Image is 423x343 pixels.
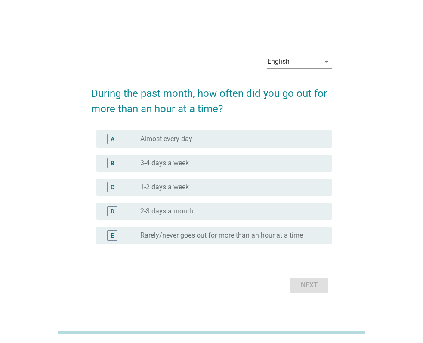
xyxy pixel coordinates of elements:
[91,77,332,117] h2: During the past month, how often did you go out for more than an hour at a time?
[140,159,189,167] label: 3-4 days a week
[321,56,332,67] i: arrow_drop_down
[140,135,192,143] label: Almost every day
[267,58,290,65] div: English
[111,158,114,167] div: B
[111,207,114,216] div: D
[140,231,303,240] label: Rarely/never goes out for more than an hour at a time
[140,183,189,192] label: 1-2 days a week
[111,231,114,240] div: E
[111,182,114,192] div: C
[140,207,193,216] label: 2-3 days a month
[111,134,114,143] div: A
